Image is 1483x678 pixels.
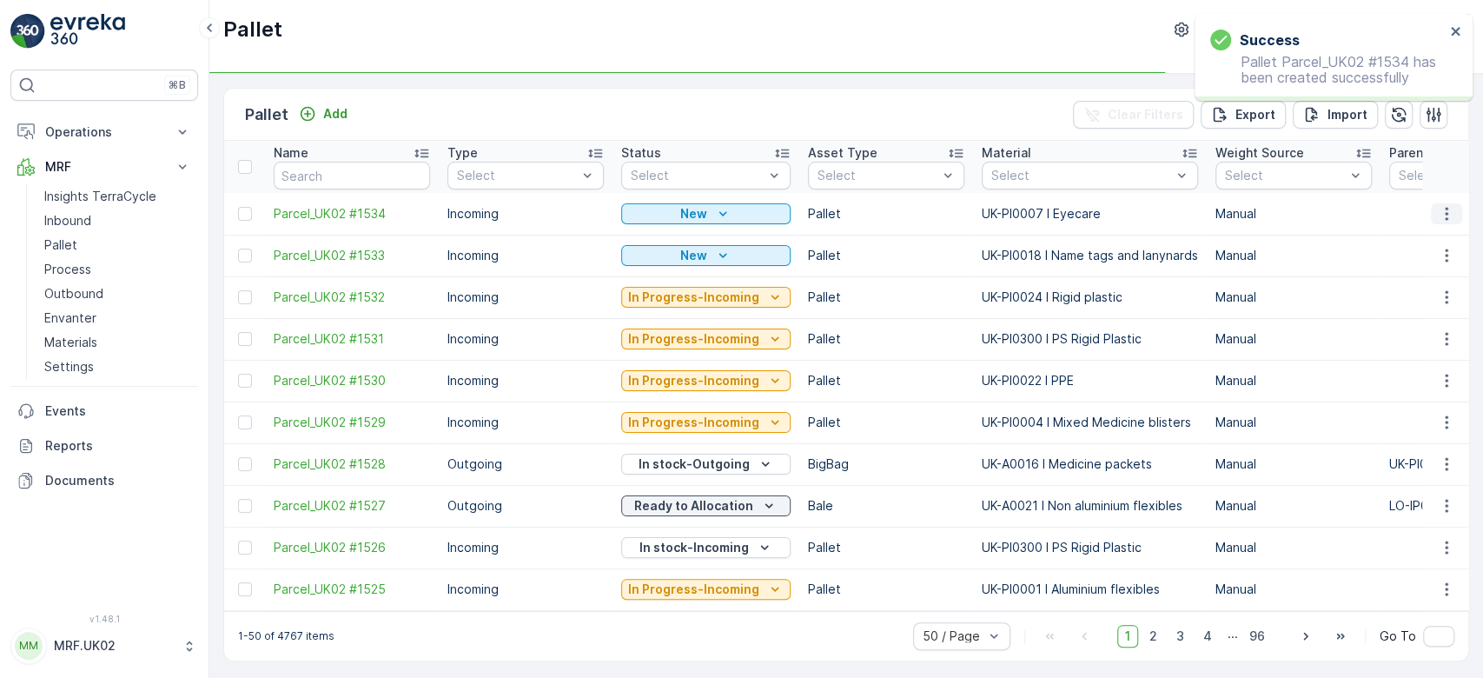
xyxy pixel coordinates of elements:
[1195,625,1220,648] span: 4
[45,158,163,176] p: MRF
[621,537,791,558] button: In stock-Incoming
[238,629,334,643] p: 1-50 of 4767 items
[1207,485,1380,527] td: Manual
[274,289,430,306] a: Parcel_UK02 #1532
[639,539,749,556] p: In stock-Incoming
[37,257,198,282] a: Process
[274,372,430,389] a: Parcel_UK02 #1530
[799,527,973,568] td: Pallet
[245,103,288,127] p: Pallet
[1108,106,1183,123] p: Clear Filters
[1327,106,1367,123] p: Import
[1207,318,1380,360] td: Manual
[44,261,91,278] p: Process
[973,360,1207,402] td: UK-PI0022 I PPE
[274,247,430,264] a: Parcel_UK02 #1533
[973,485,1207,527] td: UK-A0021 I Non aluminium flexibles
[973,527,1207,568] td: UK-PI0300 I PS Rigid Plastic
[621,287,791,308] button: In Progress-Incoming
[1210,54,1445,85] p: Pallet Parcel_UK02 #1534 has been created successfully
[1169,625,1192,648] span: 3
[628,330,759,348] p: In Progress-Incoming
[439,443,612,485] td: Outgoing
[1225,167,1345,184] p: Select
[15,632,43,660] div: MM
[973,235,1207,276] td: UK-PI0018 I Name tags and lanynards
[274,581,430,598] a: Parcel_UK02 #1525
[10,429,198,463] a: Reports
[1207,568,1380,610] td: Manual
[44,236,77,254] p: Pallet
[621,495,791,516] button: Ready to Allocation
[1240,30,1300,50] h3: Success
[37,355,198,379] a: Settings
[439,402,612,443] td: Incoming
[44,334,97,351] p: Materials
[238,374,252,388] div: Toggle Row Selected
[10,115,198,150] button: Operations
[238,541,252,555] div: Toggle Row Selected
[621,579,791,600] button: In Progress-Incoming
[274,162,430,189] input: Search
[973,568,1207,610] td: UK-PI0001 I Aluminium flexibles
[44,188,156,205] p: Insights TerraCycle
[292,103,354,124] button: Add
[439,318,612,360] td: Incoming
[223,16,282,43] p: Pallet
[799,318,973,360] td: Pallet
[45,472,191,489] p: Documents
[991,167,1171,184] p: Select
[808,144,877,162] p: Asset Type
[274,539,430,556] a: Parcel_UK02 #1526
[1207,193,1380,235] td: Manual
[973,318,1207,360] td: UK-PI0300 I PS Rigid Plastic
[1201,101,1286,129] button: Export
[169,78,186,92] p: ⌘B
[628,372,759,389] p: In Progress-Incoming
[439,235,612,276] td: Incoming
[631,167,764,184] p: Select
[1207,235,1380,276] td: Manual
[634,497,753,515] p: Ready to Allocation
[274,144,308,162] p: Name
[45,437,191,455] p: Reports
[621,370,791,391] button: In Progress-Incoming
[982,144,1031,162] p: Material
[439,485,612,527] td: Outgoing
[1142,625,1165,648] span: 2
[37,330,198,355] a: Materials
[799,568,973,610] td: Pallet
[50,14,125,49] img: logo_light-DOdMpM7g.png
[973,193,1207,235] td: UK-PI0007 I Eyecare
[799,193,973,235] td: Pallet
[274,414,430,431] a: Parcel_UK02 #1529
[1207,360,1380,402] td: Manual
[1241,625,1273,648] span: 96
[1207,527,1380,568] td: Manual
[238,290,252,304] div: Toggle Row Selected
[799,485,973,527] td: Bale
[639,455,750,473] p: In stock-Outgoing
[238,249,252,263] div: Toggle Row Selected
[274,330,430,348] a: Parcel_UK02 #1531
[818,167,937,184] p: Select
[10,614,198,624] span: v 1.48.1
[274,497,430,515] a: Parcel_UK02 #1527
[274,455,430,473] span: Parcel_UK02 #1528
[1293,101,1378,129] button: Import
[37,184,198,209] a: Insights TerraCycle
[1215,144,1304,162] p: Weight Source
[628,581,759,598] p: In Progress-Incoming
[439,527,612,568] td: Incoming
[628,414,759,431] p: In Progress-Incoming
[1207,443,1380,485] td: Manual
[10,394,198,429] a: Events
[274,205,430,223] a: Parcel_UK02 #1534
